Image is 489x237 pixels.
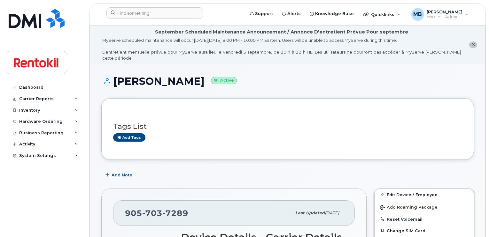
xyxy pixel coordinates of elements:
small: Active [211,77,237,84]
a: Add tags [113,133,145,141]
button: Reset Voicemail [375,213,474,225]
span: Add Roaming Package [380,205,438,211]
span: Last updated [295,211,325,215]
button: close notification [469,41,477,48]
span: [DATE] [325,211,339,215]
span: 7289 [162,208,188,218]
button: Add Roaming Package [375,200,474,213]
button: Add Note [101,169,138,181]
span: Add Note [112,172,132,178]
a: Edit Device / Employee [375,189,474,200]
div: MyServe scheduled maintenance will occur [DATE][DATE] 8:00 PM - 10:00 PM Eastern. Users will be u... [102,37,461,61]
button: Change SIM Card [375,225,474,236]
div: September Scheduled Maintenance Announcement / Annonce D'entretient Prévue Pour septembre [155,29,408,35]
h1: [PERSON_NAME] [101,76,474,87]
span: 905 [125,208,188,218]
h3: Tags List [113,122,462,130]
span: 703 [142,208,162,218]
